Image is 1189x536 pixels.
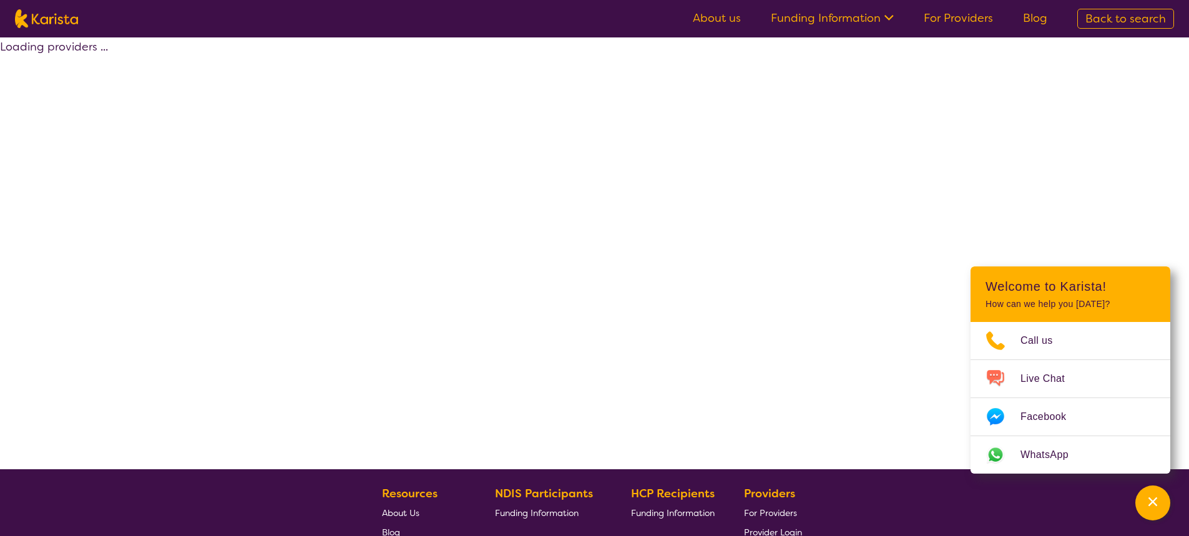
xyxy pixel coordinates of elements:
[382,486,438,501] b: Resources
[744,503,802,522] a: For Providers
[1020,446,1084,464] span: WhatsApp
[693,11,741,26] a: About us
[631,503,715,522] a: Funding Information
[495,507,579,519] span: Funding Information
[971,322,1170,474] ul: Choose channel
[1020,369,1080,388] span: Live Chat
[971,436,1170,474] a: Web link opens in a new tab.
[744,486,795,501] b: Providers
[986,299,1155,309] p: How can we help you [DATE]?
[1135,485,1170,520] button: Channel Menu
[382,503,466,522] a: About Us
[631,486,715,501] b: HCP Recipients
[986,279,1155,294] h2: Welcome to Karista!
[771,11,894,26] a: Funding Information
[495,503,602,522] a: Funding Information
[495,486,593,501] b: NDIS Participants
[971,266,1170,474] div: Channel Menu
[15,9,78,28] img: Karista logo
[1085,11,1166,26] span: Back to search
[1077,9,1174,29] a: Back to search
[744,507,797,519] span: For Providers
[1020,407,1081,426] span: Facebook
[1020,331,1068,350] span: Call us
[631,507,715,519] span: Funding Information
[924,11,993,26] a: For Providers
[1023,11,1047,26] a: Blog
[382,507,419,519] span: About Us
